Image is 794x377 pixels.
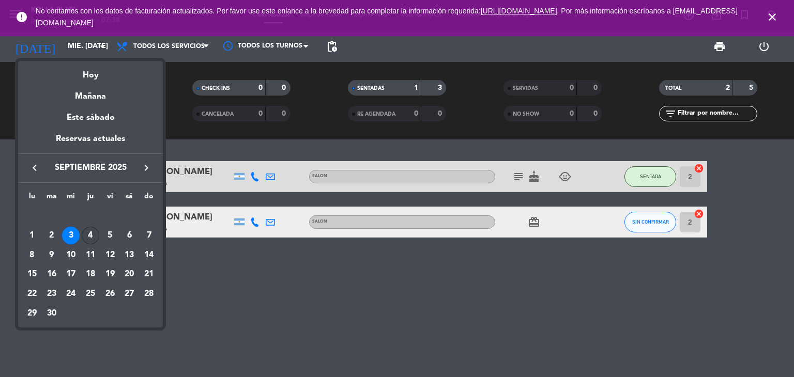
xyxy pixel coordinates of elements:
div: 14 [140,246,158,264]
div: 3 [62,227,80,244]
button: keyboard_arrow_right [137,161,156,175]
td: 11 de septiembre de 2025 [81,245,100,265]
div: 23 [43,285,60,303]
div: 13 [120,246,138,264]
div: 9 [43,246,60,264]
td: 5 de septiembre de 2025 [100,226,120,245]
th: miércoles [61,191,81,207]
div: 6 [120,227,138,244]
td: 14 de septiembre de 2025 [139,245,159,265]
div: 15 [23,265,41,283]
div: Mañana [18,82,163,103]
td: 1 de septiembre de 2025 [22,226,42,245]
div: 2 [43,227,60,244]
div: 27 [120,285,138,303]
div: 5 [101,227,119,244]
div: 17 [62,265,80,283]
i: keyboard_arrow_left [28,162,41,174]
div: 20 [120,265,138,283]
th: jueves [81,191,100,207]
div: 25 [82,285,99,303]
td: 9 de septiembre de 2025 [42,245,62,265]
div: 7 [140,227,158,244]
td: 13 de septiembre de 2025 [120,245,140,265]
td: 21 de septiembre de 2025 [139,264,159,284]
td: 16 de septiembre de 2025 [42,264,62,284]
td: 27 de septiembre de 2025 [120,284,140,304]
td: 30 de septiembre de 2025 [42,304,62,323]
div: 28 [140,285,158,303]
td: 20 de septiembre de 2025 [120,264,140,284]
th: viernes [100,191,120,207]
th: sábado [120,191,140,207]
button: keyboard_arrow_left [25,161,44,175]
td: 18 de septiembre de 2025 [81,264,100,284]
div: 18 [82,265,99,283]
div: 16 [43,265,60,283]
td: 26 de septiembre de 2025 [100,284,120,304]
td: 15 de septiembre de 2025 [22,264,42,284]
td: 6 de septiembre de 2025 [120,226,140,245]
td: 24 de septiembre de 2025 [61,284,81,304]
div: 1 [23,227,41,244]
div: 30 [43,305,60,322]
td: 28 de septiembre de 2025 [139,284,159,304]
div: Hoy [18,61,163,82]
div: 8 [23,246,41,264]
td: 22 de septiembre de 2025 [22,284,42,304]
td: 2 de septiembre de 2025 [42,226,62,245]
td: SEP. [22,206,159,226]
td: 8 de septiembre de 2025 [22,245,42,265]
td: 12 de septiembre de 2025 [100,245,120,265]
th: lunes [22,191,42,207]
td: 3 de septiembre de 2025 [61,226,81,245]
th: martes [42,191,62,207]
th: domingo [139,191,159,207]
div: Reservas actuales [18,132,163,153]
i: keyboard_arrow_right [140,162,152,174]
div: 24 [62,285,80,303]
td: 23 de septiembre de 2025 [42,284,62,304]
td: 7 de septiembre de 2025 [139,226,159,245]
div: 11 [82,246,99,264]
td: 17 de septiembre de 2025 [61,264,81,284]
div: 22 [23,285,41,303]
div: 10 [62,246,80,264]
div: 21 [140,265,158,283]
div: 29 [23,305,41,322]
div: 26 [101,285,119,303]
div: 12 [101,246,119,264]
div: 19 [101,265,119,283]
td: 10 de septiembre de 2025 [61,245,81,265]
div: 4 [82,227,99,244]
td: 29 de septiembre de 2025 [22,304,42,323]
div: Este sábado [18,103,163,132]
td: 4 de septiembre de 2025 [81,226,100,245]
span: septiembre 2025 [44,161,137,175]
td: 25 de septiembre de 2025 [81,284,100,304]
td: 19 de septiembre de 2025 [100,264,120,284]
